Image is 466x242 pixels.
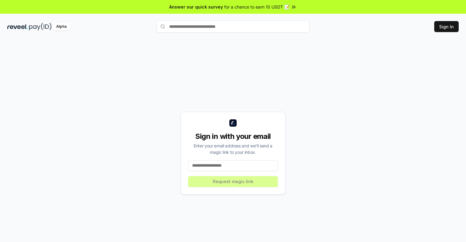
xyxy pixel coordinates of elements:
[29,23,52,31] img: pay_id
[229,119,237,127] img: logo_small
[188,143,278,155] div: Enter your email address and we’ll send a magic link to your inbox.
[169,4,223,10] span: Answer our quick survey
[7,23,28,31] img: reveel_dark
[224,4,289,10] span: for a chance to earn 10 USDT 📝
[188,132,278,141] div: Sign in with your email
[434,21,459,32] button: Sign In
[53,23,70,31] div: Alpha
